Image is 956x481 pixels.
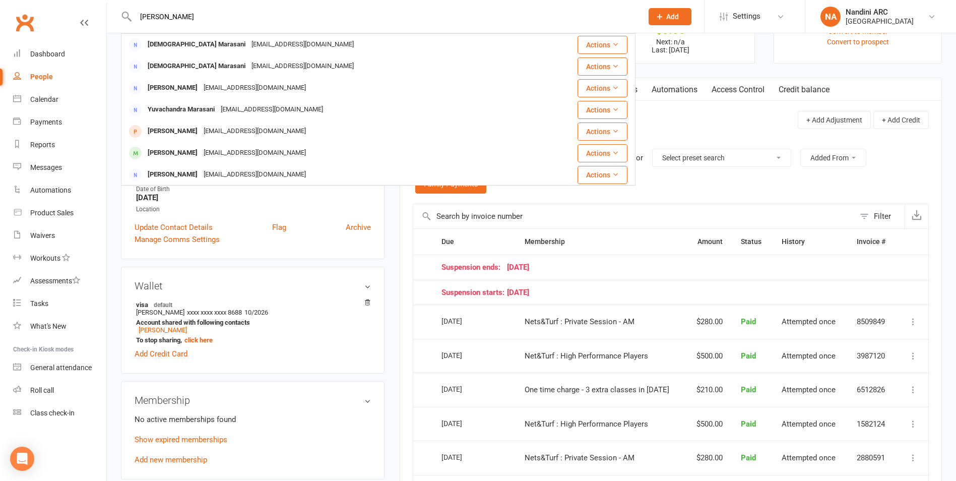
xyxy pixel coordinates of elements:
div: Waivers [30,231,55,239]
div: [DATE] [441,263,888,272]
h3: Wallet [135,280,371,291]
a: What's New [13,315,106,338]
a: [PERSON_NAME] [139,326,187,334]
button: Actions [578,36,627,54]
div: [DEMOGRAPHIC_DATA] Marasani [145,59,248,74]
a: Archive [346,221,371,233]
div: Date of Birth [136,185,371,194]
a: Calendar [13,88,106,111]
a: Credit balance [772,78,837,101]
div: [EMAIL_ADDRESS][DOMAIN_NAME] [248,37,357,52]
span: Net&Turf : High Performance Players [525,419,648,429]
div: [EMAIL_ADDRESS][DOMAIN_NAME] [201,124,309,139]
a: Clubworx [12,10,37,35]
span: Paid [741,317,756,326]
div: [PERSON_NAME] [145,167,201,182]
td: $280.00 [685,305,732,339]
div: Calendar [30,95,58,103]
strong: To stop sharing, [136,336,366,344]
a: People [13,66,106,88]
td: 2880591 [848,441,897,475]
th: Amount [685,229,732,255]
a: Assessments [13,270,106,292]
button: Actions [578,79,627,97]
span: Attempted once [782,419,836,429]
div: People [30,73,53,81]
div: [DEMOGRAPHIC_DATA] Marasani [145,37,248,52]
p: No active memberships found [135,413,371,426]
a: Product Sales [13,202,106,224]
span: Attempted once [782,385,836,394]
td: $500.00 [685,407,732,441]
h3: Membership [135,395,371,406]
div: Open Intercom Messenger [10,447,34,471]
div: Location [136,205,371,214]
span: Paid [741,419,756,429]
div: Assessments [30,277,80,285]
a: Class kiosk mode [13,402,106,425]
a: Flag [272,221,286,233]
td: $280.00 [685,441,732,475]
th: Status [732,229,772,255]
td: $210.00 [685,373,732,407]
span: Suspension starts: [441,288,507,297]
div: [EMAIL_ADDRESS][DOMAIN_NAME] [248,59,357,74]
div: [DATE] [441,288,888,297]
span: Attempted once [782,453,836,462]
span: Paid [741,351,756,360]
div: [GEOGRAPHIC_DATA] [846,17,914,26]
a: Convert to prospect [827,38,889,46]
div: Roll call [30,386,54,394]
input: Search... [133,10,635,24]
div: Nandini ARC [846,8,914,17]
div: [PERSON_NAME] [145,81,201,95]
div: [EMAIL_ADDRESS][DOMAIN_NAME] [201,81,309,95]
span: Attempted once [782,317,836,326]
strong: visa [136,300,366,309]
span: 10/2026 [244,309,268,316]
span: Paid [741,453,756,462]
div: [DATE] [441,381,488,397]
td: $500.00 [685,339,732,373]
button: Added From [800,149,866,167]
a: click here [184,336,213,344]
td: 6512826 [848,373,897,407]
a: Add Credit Card [135,348,187,360]
a: Access Control [705,78,772,101]
a: Reports [13,134,106,156]
div: [PERSON_NAME] [145,124,201,139]
a: Automations [13,179,106,202]
div: [DATE] [441,449,488,465]
div: Class check-in [30,409,75,417]
div: Messages [30,163,62,171]
span: Nets&Turf : Private Session - AM [525,453,634,462]
div: [DATE] [441,347,488,363]
div: Reports [30,141,55,149]
div: Automations [30,186,71,194]
a: General attendance kiosk mode [13,356,106,379]
div: [EMAIL_ADDRESS][DOMAIN_NAME] [201,167,309,182]
button: Actions [578,57,627,76]
span: One time charge - 3 extra classes in [DATE] [525,385,669,394]
td: 8509849 [848,305,897,339]
button: Actions [578,123,627,141]
th: Membership [516,229,686,255]
div: [DATE] [441,313,488,329]
div: What's New [30,322,67,330]
span: xxxx xxxx xxxx 8688 [187,309,242,316]
th: Due [432,229,516,255]
span: Nets&Turf : Private Session - AM [525,317,634,326]
a: Update Contact Details [135,221,213,233]
span: Suspension ends: [441,263,507,272]
td: 1582124 [848,407,897,441]
span: Attempted once [782,351,836,360]
button: Actions [578,166,627,184]
div: Yuvachandra Marasani [145,102,218,117]
div: Workouts [30,254,60,262]
a: Roll call [13,379,106,402]
button: + Add Credit [873,111,929,129]
strong: Account shared with following contacts [136,319,366,326]
div: NA [820,7,841,27]
a: Show expired memberships [135,435,227,444]
li: [PERSON_NAME] [135,299,371,345]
